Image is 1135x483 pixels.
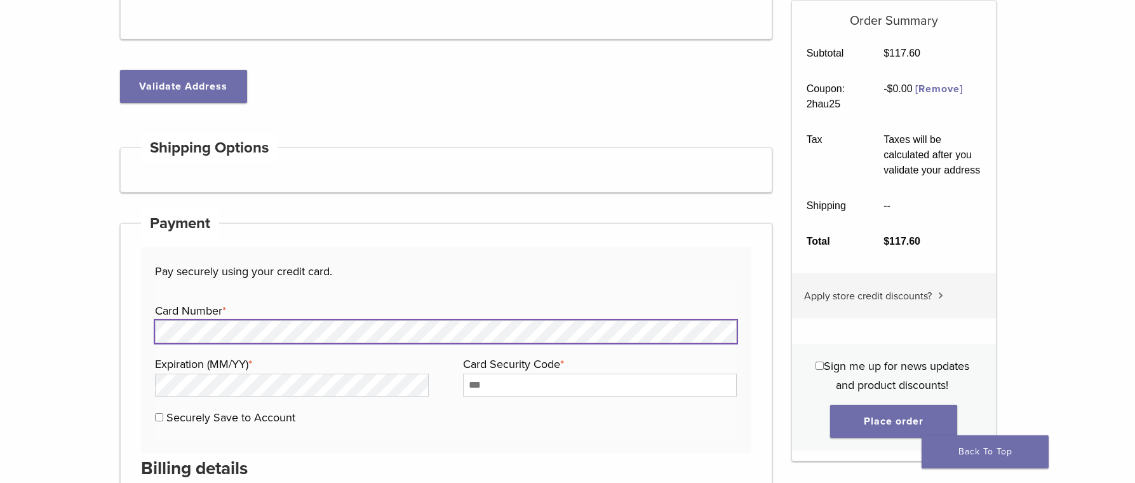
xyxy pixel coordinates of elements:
td: - [870,71,996,122]
th: Coupon: 2hau25 [792,71,870,122]
span: 0.00 [887,83,913,94]
button: Validate Address [120,70,247,103]
th: Total [792,224,870,259]
input: Sign me up for news updates and product discounts! [816,362,824,370]
span: Apply store credit discounts? [804,290,932,303]
span: $ [883,236,889,247]
a: Remove 2hau25 coupon [915,83,963,95]
label: Securely Save to Account [166,411,295,425]
td: Taxes will be calculated after you validate your address [870,122,996,188]
span: $ [887,83,893,94]
h4: Shipping Options [141,133,278,163]
fieldset: Payment Info [155,281,737,439]
img: caret.svg [938,292,943,299]
bdi: 117.60 [883,48,920,58]
span: -- [883,200,890,211]
th: Shipping [792,188,870,224]
label: Expiration (MM/YY) [155,355,426,374]
h4: Payment [141,208,220,239]
button: Place order [830,405,957,438]
p: Pay securely using your credit card. [155,262,737,281]
a: Back To Top [922,435,1049,468]
th: Subtotal [792,36,870,71]
label: Card Security Code [463,355,734,374]
h5: Order Summary [792,1,996,29]
span: $ [883,48,889,58]
label: Card Number [155,301,734,320]
bdi: 117.60 [883,236,920,247]
span: Sign me up for news updates and product discounts! [824,359,969,392]
th: Tax [792,122,870,188]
